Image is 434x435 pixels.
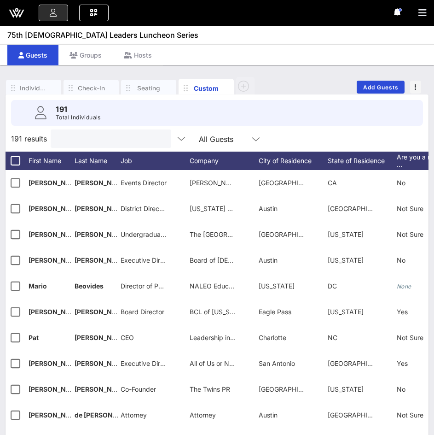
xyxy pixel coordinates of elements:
[397,385,405,393] span: No
[328,308,364,316] span: [US_STATE]
[328,334,337,341] span: NC
[190,256,349,264] span: Board of [DEMOGRAPHIC_DATA] Legislative Leaders
[113,45,163,65] div: Hosts
[190,411,216,419] span: Attorney
[121,205,168,212] span: District Director
[7,45,58,65] div: Guests
[29,152,75,170] div: First Name
[121,334,134,341] span: CEO
[259,230,324,238] span: [GEOGRAPHIC_DATA]
[75,256,129,264] span: [PERSON_NAME]
[29,308,83,316] span: [PERSON_NAME]
[397,205,423,212] span: Not Sure
[328,205,393,212] span: [GEOGRAPHIC_DATA]
[259,359,295,367] span: San Antonio
[75,334,129,341] span: [PERSON_NAME]
[29,385,83,393] span: [PERSON_NAME]
[259,334,286,341] span: Charlotte
[328,256,364,264] span: [US_STATE]
[190,385,230,393] span: The Twins PR
[121,256,176,264] span: Executive Director
[328,179,337,187] span: CA
[363,84,399,91] span: Add Guests
[397,283,411,290] i: None
[397,359,408,367] span: Yes
[75,205,129,212] span: [PERSON_NAME]
[259,308,291,316] span: Eagle Pass
[75,411,138,419] span: de [PERSON_NAME]
[397,411,423,419] span: Not Sure
[357,81,405,94] button: Add Guests
[121,385,156,393] span: Co-Founder
[29,230,83,238] span: [PERSON_NAME]
[29,282,47,290] span: Mario
[75,230,129,238] span: [PERSON_NAME]
[29,179,83,187] span: [PERSON_NAME]
[20,84,47,93] div: Individuals
[121,411,147,419] span: Attorney
[29,256,83,264] span: [PERSON_NAME]
[29,205,83,212] span: [PERSON_NAME]
[259,179,324,187] span: [GEOGRAPHIC_DATA]
[75,359,129,367] span: [PERSON_NAME]
[328,385,364,393] span: [US_STATE]
[190,282,266,290] span: NALEO Educational Fund
[77,84,105,93] div: Check-In
[328,152,397,170] div: State of Residence
[259,205,278,212] span: Austin
[75,152,121,170] div: Last Name
[190,230,305,238] span: The [GEOGRAPHIC_DATA][US_STATE]
[121,152,190,170] div: Job
[11,133,47,144] span: 191 results
[199,135,233,143] div: All Guests
[259,282,295,290] span: [US_STATE]
[121,282,241,290] span: Director of Policy and Legislative Affairs
[56,104,101,115] p: 191
[190,205,305,212] span: [US_STATE] House of Representatives
[75,308,129,316] span: [PERSON_NAME]
[75,282,104,290] span: Beovides
[29,359,83,367] span: [PERSON_NAME]
[190,334,264,341] span: Leadership in the Clouds
[121,230,192,238] span: Undergraduate Student
[397,256,405,264] span: No
[259,152,328,170] div: City of Residence
[121,359,176,367] span: Executive Director
[75,385,129,393] span: [PERSON_NAME]
[190,152,259,170] div: Company
[259,411,278,419] span: Austin
[58,45,113,65] div: Groups
[29,411,83,419] span: [PERSON_NAME]
[29,334,39,341] span: Pat
[259,256,278,264] span: Austin
[397,179,405,187] span: No
[328,282,337,290] span: DC
[397,334,423,341] span: Not Sure
[193,129,267,148] div: All Guests
[328,359,393,367] span: [GEOGRAPHIC_DATA]
[135,84,162,93] div: Seating
[328,230,364,238] span: [US_STATE]
[328,411,393,419] span: [GEOGRAPHIC_DATA]
[121,308,164,316] span: Board Director
[121,179,167,187] span: Events Director
[7,29,198,41] span: 75th [DEMOGRAPHIC_DATA] Leaders Luncheon Series
[397,230,423,238] span: Not Sure
[192,83,220,93] div: Custom
[397,308,408,316] span: Yes
[259,385,324,393] span: [GEOGRAPHIC_DATA]
[75,179,129,187] span: [PERSON_NAME]
[190,308,248,316] span: BCL of [US_STATE]
[190,179,276,187] span: [PERSON_NAME] Consulting
[56,113,101,122] p: Total Individuals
